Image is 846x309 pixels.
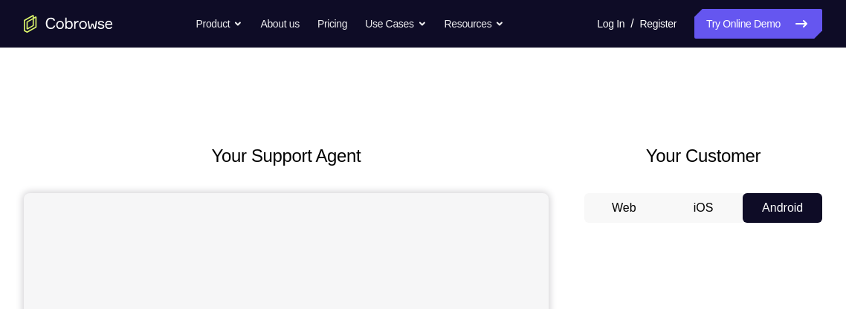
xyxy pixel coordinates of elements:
[664,193,743,223] button: iOS
[584,143,822,169] h2: Your Customer
[743,193,822,223] button: Android
[630,15,633,33] span: /
[196,9,243,39] button: Product
[640,9,677,39] a: Register
[24,143,549,169] h2: Your Support Agent
[445,9,505,39] button: Resources
[365,9,426,39] button: Use Cases
[317,9,347,39] a: Pricing
[260,9,299,39] a: About us
[584,193,664,223] button: Web
[24,15,113,33] a: Go to the home page
[694,9,822,39] a: Try Online Demo
[597,9,624,39] a: Log In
